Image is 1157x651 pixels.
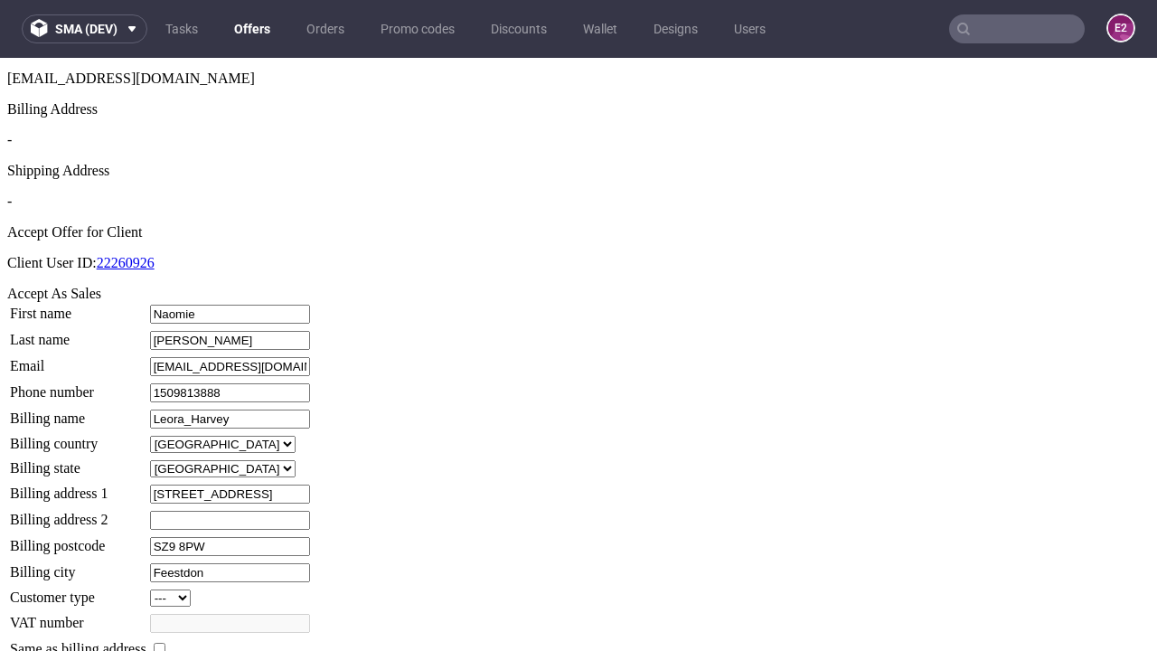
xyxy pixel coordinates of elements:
[9,401,147,420] td: Billing state
[9,298,147,319] td: Email
[7,197,1150,213] p: Client User ID:
[9,351,147,372] td: Billing name
[7,13,255,28] span: [EMAIL_ADDRESS][DOMAIN_NAME]
[7,105,1150,121] div: Shipping Address
[7,136,12,151] span: -
[723,14,776,43] a: Users
[9,581,147,601] td: Same as billing address
[97,197,155,212] a: 22260926
[9,452,147,473] td: Billing address 2
[223,14,281,43] a: Offers
[9,377,147,396] td: Billing country
[1108,15,1133,41] figcaption: e2
[572,14,628,43] a: Wallet
[370,14,466,43] a: Promo codes
[7,228,1150,244] div: Accept As Sales
[7,43,1150,60] div: Billing Address
[9,272,147,293] td: Last name
[9,325,147,345] td: Phone number
[22,14,147,43] button: sma (dev)
[55,23,118,35] span: sma (dev)
[7,166,1150,183] div: Accept Offer for Client
[7,74,12,90] span: -
[480,14,558,43] a: Discounts
[9,426,147,447] td: Billing address 1
[155,14,209,43] a: Tasks
[9,555,147,576] td: VAT number
[9,478,147,499] td: Billing postcode
[9,531,147,550] td: Customer type
[296,14,355,43] a: Orders
[9,246,147,267] td: First name
[643,14,709,43] a: Designs
[9,505,147,525] td: Billing city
